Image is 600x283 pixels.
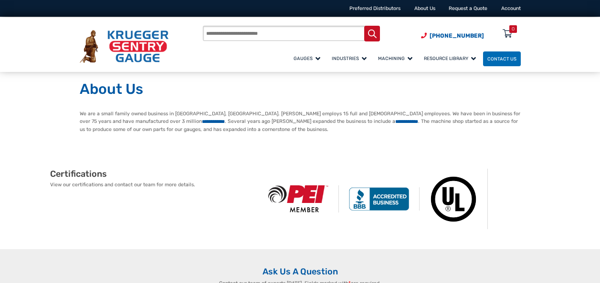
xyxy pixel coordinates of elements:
a: Machining [374,50,420,67]
h2: Certifications [50,169,258,180]
h1: About Us [80,81,521,99]
span: Resource Library [424,56,476,61]
p: We are a small family owned business in [GEOGRAPHIC_DATA], [GEOGRAPHIC_DATA]. [PERSON_NAME] emplo... [80,110,521,133]
a: Industries [327,50,374,67]
a: Phone Number (920) 434-8860 [421,31,484,40]
div: 0 [512,25,515,33]
p: View our certifications and contact our team for more details. [50,181,258,189]
img: PEI Member [258,185,339,213]
span: Industries [332,56,367,61]
span: Machining [378,56,412,61]
a: Preferred Distributors [349,5,400,11]
a: Contact Us [483,51,521,66]
img: Krueger Sentry Gauge [80,30,168,63]
a: Resource Library [420,50,483,67]
a: Gauges [289,50,327,67]
span: Contact Us [487,56,516,61]
span: Gauges [294,56,320,61]
a: Account [501,5,521,11]
img: BBB [339,187,420,210]
img: Underwriters Laboratories [420,169,488,229]
a: Request a Quote [449,5,487,11]
a: About Us [414,5,435,11]
span: [PHONE_NUMBER] [430,32,484,39]
h2: Ask Us A Question [80,266,521,277]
